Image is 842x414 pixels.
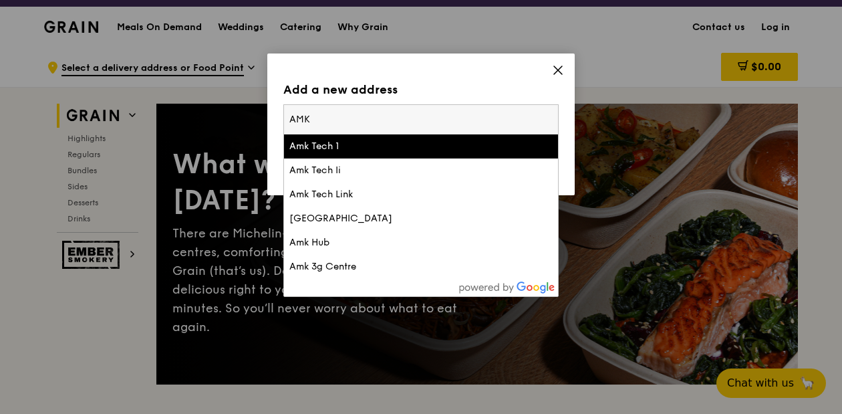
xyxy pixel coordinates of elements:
div: [GEOGRAPHIC_DATA] [289,212,487,225]
div: Amk Tech 1 [289,140,487,153]
div: Amk Tech Link [289,188,487,201]
div: Add a new address [283,80,559,99]
div: Amk Tech Ii [289,164,487,177]
img: powered-by-google.60e8a832.png [459,282,555,294]
div: Amk 3g Centre [289,260,487,274]
div: Amk Hub [289,236,487,249]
